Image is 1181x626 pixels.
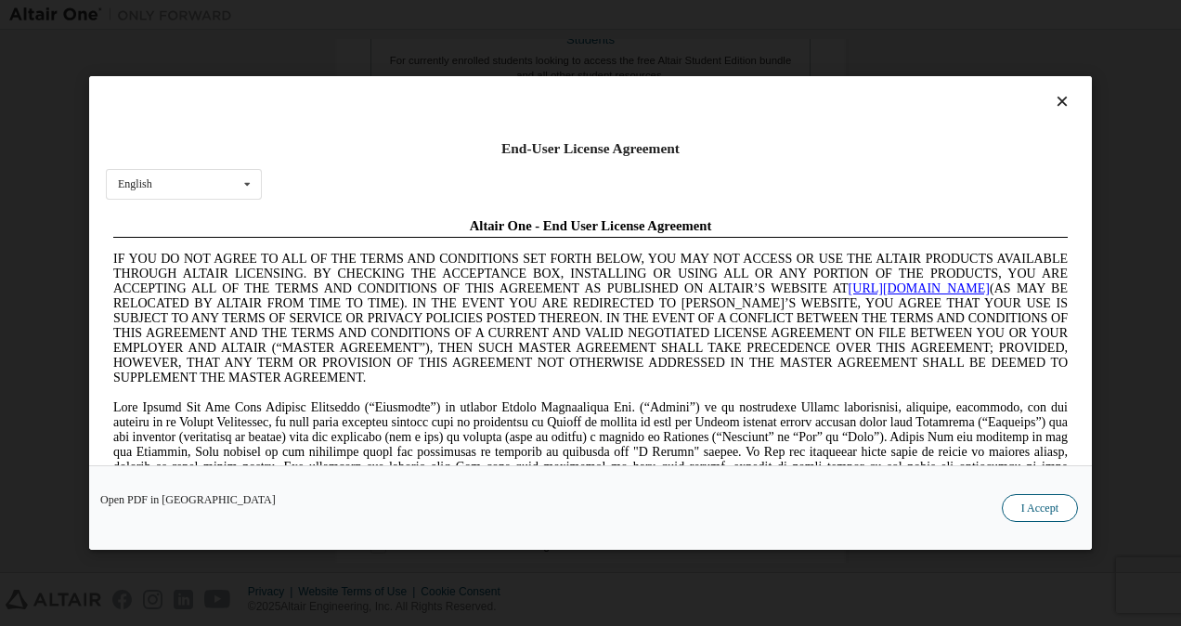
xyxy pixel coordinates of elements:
[106,139,1075,158] div: End-User License Agreement
[118,178,152,189] div: English
[364,7,606,22] span: Altair One - End User License Agreement
[100,494,276,505] a: Open PDF in [GEOGRAPHIC_DATA]
[743,71,884,85] a: [URL][DOMAIN_NAME]
[7,41,962,174] span: IF YOU DO NOT AGREE TO ALL OF THE TERMS AND CONDITIONS SET FORTH BELOW, YOU MAY NOT ACCESS OR USE...
[1002,494,1078,522] button: I Accept
[7,189,962,322] span: Lore Ipsumd Sit Ame Cons Adipisc Elitseddo (“Eiusmodte”) in utlabor Etdolo Magnaaliqua Eni. (“Adm...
